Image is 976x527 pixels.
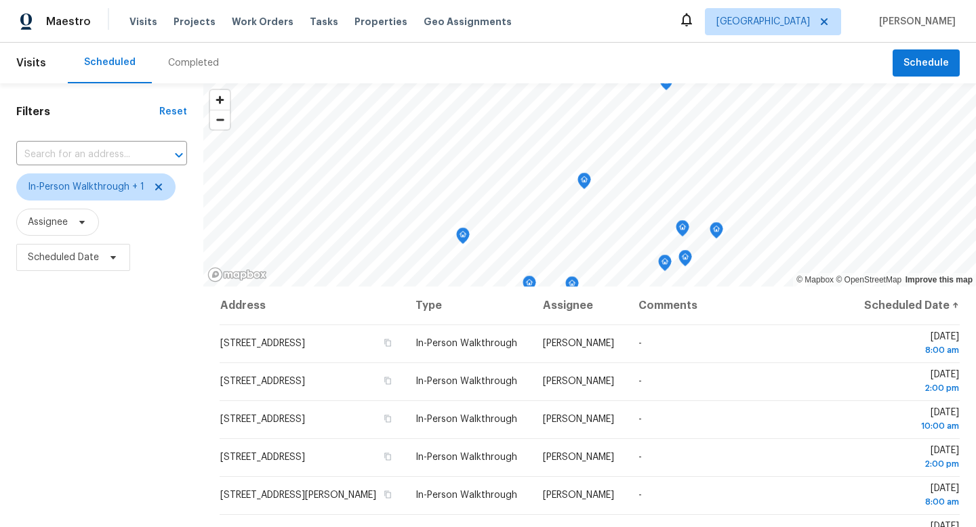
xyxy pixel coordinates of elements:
span: [STREET_ADDRESS] [220,339,305,348]
div: 2:00 pm [861,457,959,471]
div: Map marker [676,220,689,241]
div: Map marker [710,222,723,243]
th: Address [220,287,405,324]
span: Tasks [310,17,338,26]
button: Zoom in [210,90,230,110]
span: - [638,377,642,386]
span: [PERSON_NAME] [543,415,614,424]
span: In-Person Walkthrough [415,415,517,424]
div: Scheduled [84,56,136,69]
span: [DATE] [861,446,959,471]
th: Comments [628,287,850,324]
span: [PERSON_NAME] [543,377,614,386]
a: OpenStreetMap [836,275,901,284]
th: Type [405,287,532,324]
button: Zoom out [210,110,230,129]
span: In-Person Walkthrough [415,339,517,348]
span: Properties [354,15,407,28]
a: Improve this map [906,275,973,284]
div: Reset [159,105,187,119]
span: [STREET_ADDRESS] [220,452,305,462]
div: 8:00 am [861,495,959,509]
div: Map marker [456,228,470,249]
span: [STREET_ADDRESS] [220,415,305,424]
span: In-Person Walkthrough [415,377,517,386]
h1: Filters [16,105,159,119]
span: Maestro [46,15,91,28]
span: Scheduled Date [28,251,99,264]
span: Visits [129,15,157,28]
span: [STREET_ADDRESS] [220,377,305,386]
span: Visits [16,48,46,78]
div: Map marker [565,276,579,297]
span: Assignee [28,215,68,229]
span: [DATE] [861,370,959,395]
span: [DATE] [861,332,959,357]
button: Schedule [893,49,960,77]
div: 2:00 pm [861,381,959,395]
span: - [638,452,642,462]
th: Assignee [532,287,628,324]
span: - [638,339,642,348]
button: Copy Address [382,337,394,349]
div: Map marker [577,173,591,194]
canvas: Map [203,83,976,287]
span: In-Person Walkthrough [415,490,517,500]
div: Map marker [658,255,672,276]
a: Mapbox [796,275,834,284]
span: Projects [174,15,216,28]
span: In-Person Walkthrough [415,452,517,462]
div: Completed [168,56,219,70]
span: [DATE] [861,408,959,433]
input: Search for an address... [16,144,149,165]
span: Schedule [903,55,949,72]
span: [GEOGRAPHIC_DATA] [716,15,810,28]
div: 8:00 am [861,343,959,357]
span: - [638,490,642,500]
span: [PERSON_NAME] [543,339,614,348]
span: Geo Assignments [424,15,512,28]
span: [DATE] [861,484,959,509]
span: [PERSON_NAME] [543,452,614,462]
span: [STREET_ADDRESS][PERSON_NAME] [220,490,376,500]
span: In-Person Walkthrough + 1 [28,180,144,194]
button: Copy Address [382,488,394,501]
div: Map marker [678,250,692,271]
span: [PERSON_NAME] [874,15,956,28]
div: 10:00 am [861,419,959,433]
span: Work Orders [232,15,293,28]
div: Map marker [659,74,673,95]
button: Copy Address [382,450,394,463]
button: Copy Address [382,413,394,425]
button: Copy Address [382,375,394,387]
div: Map marker [523,276,536,297]
span: - [638,415,642,424]
a: Mapbox homepage [207,267,267,282]
span: [PERSON_NAME] [543,490,614,500]
button: Open [169,146,188,165]
th: Scheduled Date ↑ [850,287,960,324]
